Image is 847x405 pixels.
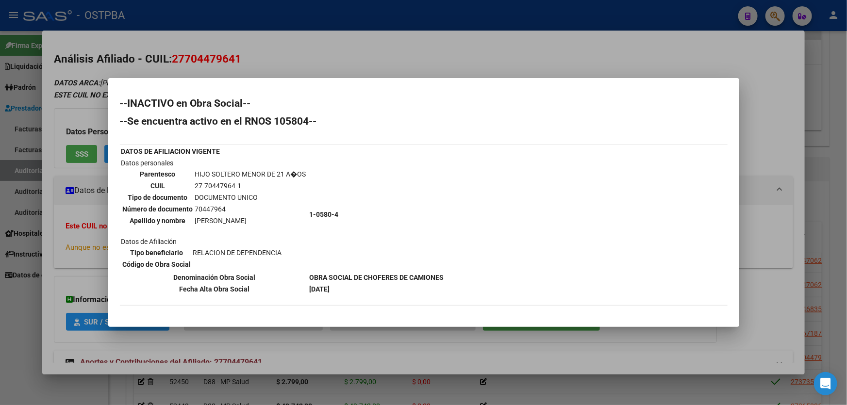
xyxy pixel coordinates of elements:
td: Datos personales Datos de Afiliación [121,158,308,271]
th: Tipo beneficiario [122,247,192,258]
b: 1-0580-4 [310,211,339,218]
td: RELACION DE DEPENDENCIA [193,247,282,258]
th: Fecha Alta Obra Social [121,284,308,294]
b: OBRA SOCIAL DE CHOFERES DE CAMIONES [310,274,444,281]
th: Código de Obra Social [122,259,192,270]
th: Tipo de documento [122,192,194,203]
td: 70447964 [195,204,307,214]
th: CUIL [122,180,194,191]
th: Número de documento [122,204,194,214]
td: HIJO SOLTERO MENOR DE 21 A�OS [195,169,307,179]
h2: --Se encuentra activo en el RNOS 105804-- [120,116,728,126]
h2: --INACTIVO en Obra Social-- [120,98,728,108]
th: Parentesco [122,169,194,179]
th: Denominación Obra Social [121,272,308,283]
b: [DATE] [310,285,330,293]
div: Open Intercom Messenger [814,372,837,395]
th: Apellido y nombre [122,215,194,226]
b: DATOS DE AFILIACION VIGENTE [121,147,220,155]
td: [PERSON_NAME] [195,215,307,226]
td: 27-70447964-1 [195,180,307,191]
td: DOCUMENTO UNICO [195,192,307,203]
